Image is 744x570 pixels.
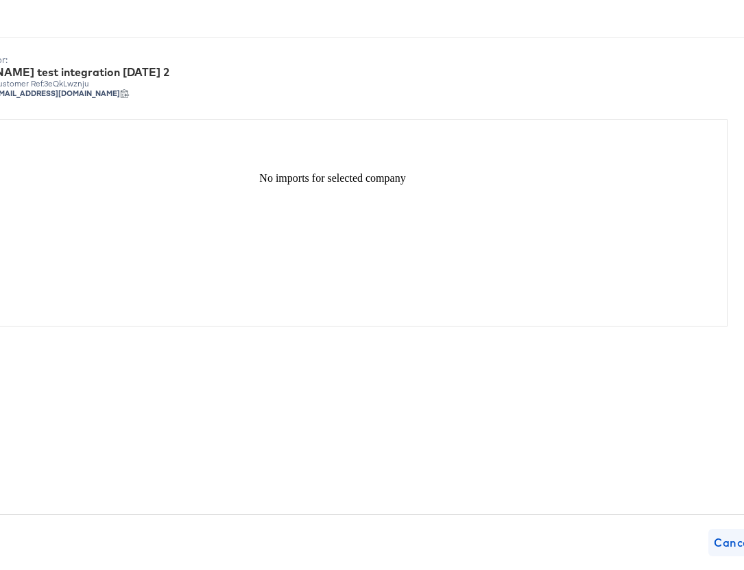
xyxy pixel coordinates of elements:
[259,120,405,185] div: No imports for selected company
